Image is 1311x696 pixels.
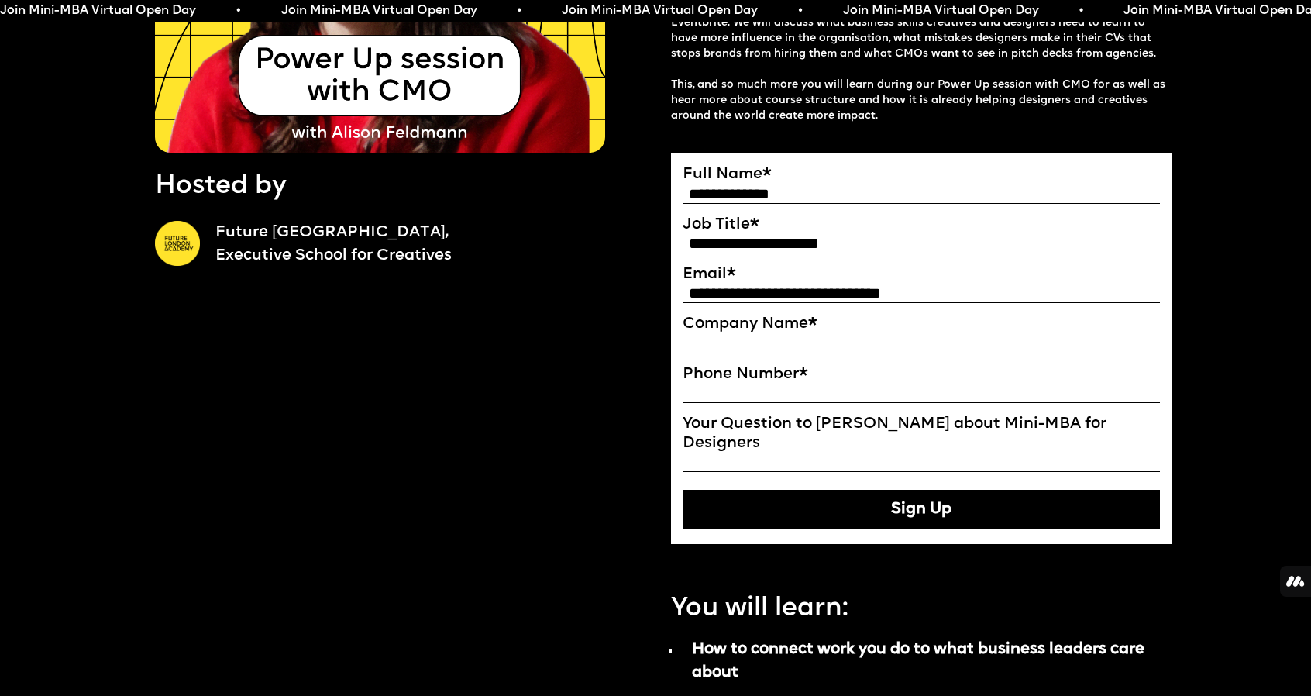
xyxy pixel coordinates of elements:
[683,365,1160,384] label: Phone Number
[236,3,240,19] span: •
[517,3,521,19] span: •
[683,165,1160,184] label: Full Name
[683,415,1160,453] label: Your Question to [PERSON_NAME] about Mini-MBA for Designers
[798,3,803,19] span: •
[215,221,655,268] a: Future [GEOGRAPHIC_DATA],Executive School for Creatives
[692,642,1144,680] strong: How to connect work you do to what business leaders care about
[155,221,200,266] img: A yellow circle with Future London Academy logo
[671,591,848,627] p: You will learn:
[155,168,287,205] p: Hosted by
[683,490,1160,529] button: Sign Up
[1079,3,1083,19] span: •
[683,265,1160,284] label: Email
[683,215,1160,234] label: Job Title
[683,315,1160,333] label: Company Name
